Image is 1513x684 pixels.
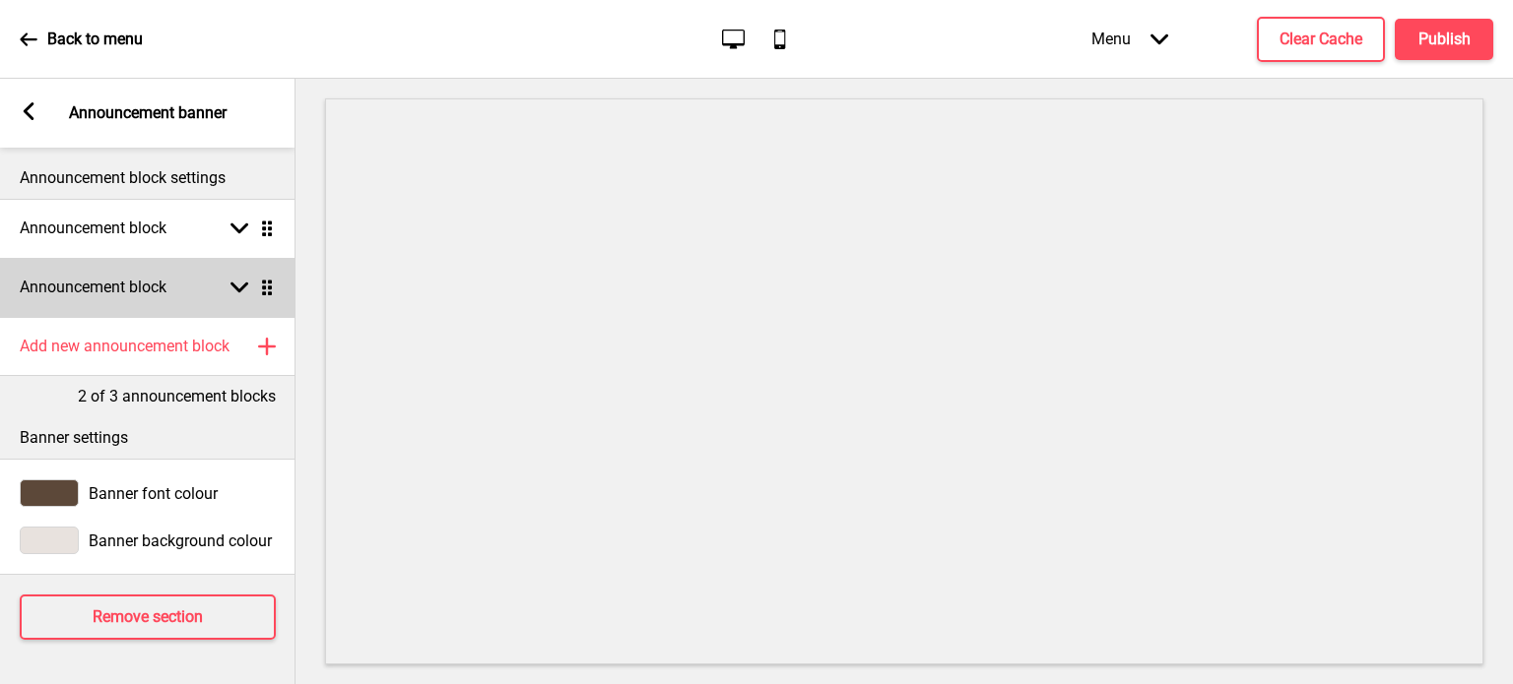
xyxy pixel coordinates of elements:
p: 2 of 3 announcement blocks [78,386,276,407]
p: Announcement block settings [20,167,276,189]
div: Banner font colour [20,479,276,507]
p: Back to menu [47,29,143,50]
h4: Clear Cache [1280,29,1362,50]
span: Banner font colour [89,484,218,503]
p: Announcement banner [69,102,227,124]
div: Banner background colour [20,527,276,554]
p: Banner settings [20,427,276,449]
button: Publish [1395,19,1493,60]
span: Banner background colour [89,531,272,550]
a: Back to menu [20,13,143,66]
h4: Remove section [93,606,203,628]
h4: Announcement block [20,218,166,239]
div: Menu [1072,10,1188,68]
h4: Add new announcement block [20,336,230,357]
button: Clear Cache [1257,17,1385,62]
h4: Announcement block [20,277,166,298]
button: Remove section [20,594,276,640]
h4: Publish [1418,29,1471,50]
